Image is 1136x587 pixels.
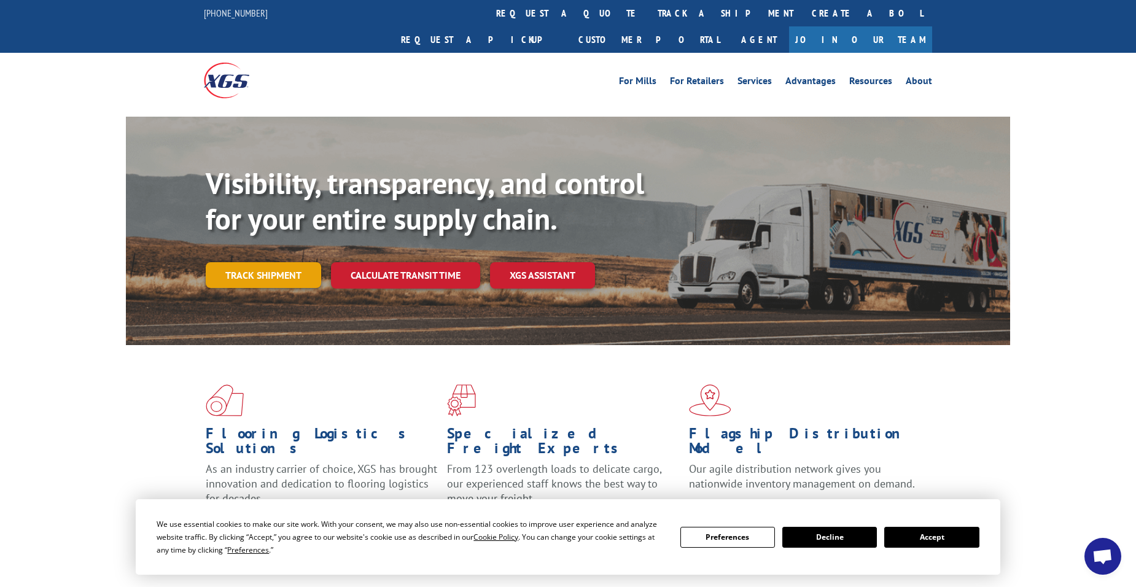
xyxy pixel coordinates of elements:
[447,426,679,462] h1: Specialized Freight Experts
[206,462,437,505] span: As an industry carrier of choice, XGS has brought innovation and dedication to flooring logistics...
[331,262,480,289] a: Calculate transit time
[206,262,321,288] a: Track shipment
[785,76,836,90] a: Advantages
[227,545,269,555] span: Preferences
[689,426,921,462] h1: Flagship Distribution Model
[569,26,729,53] a: Customer Portal
[689,384,731,416] img: xgs-icon-flagship-distribution-model-red
[392,26,569,53] a: Request a pickup
[729,26,789,53] a: Agent
[490,262,595,289] a: XGS ASSISTANT
[680,527,775,548] button: Preferences
[204,7,268,19] a: [PHONE_NUMBER]
[789,26,932,53] a: Join Our Team
[782,527,877,548] button: Decline
[136,499,1000,575] div: Cookie Consent Prompt
[737,76,772,90] a: Services
[689,462,915,491] span: Our agile distribution network gives you nationwide inventory management on demand.
[473,532,518,542] span: Cookie Policy
[206,426,438,462] h1: Flooring Logistics Solutions
[849,76,892,90] a: Resources
[447,462,679,516] p: From 123 overlength loads to delicate cargo, our experienced staff knows the best way to move you...
[906,76,932,90] a: About
[619,76,656,90] a: For Mills
[670,76,724,90] a: For Retailers
[157,518,665,556] div: We use essential cookies to make our site work. With your consent, we may also use non-essential ...
[206,164,644,238] b: Visibility, transparency, and control for your entire supply chain.
[206,384,244,416] img: xgs-icon-total-supply-chain-intelligence-red
[1084,538,1121,575] div: Open chat
[884,527,979,548] button: Accept
[447,384,476,416] img: xgs-icon-focused-on-flooring-red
